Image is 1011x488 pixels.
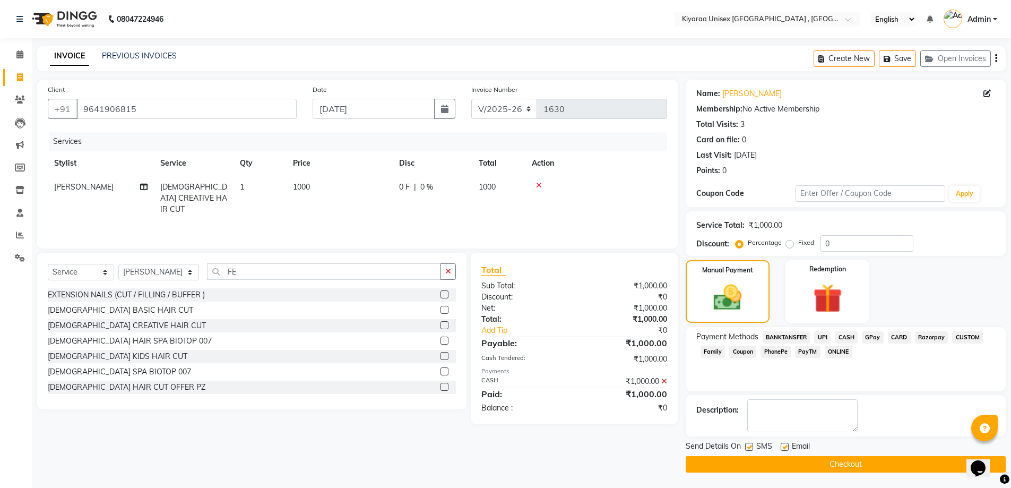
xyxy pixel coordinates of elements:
[686,441,741,454] span: Send Details On
[471,85,517,95] label: Invoice Number
[888,331,911,344] span: CARD
[473,303,574,314] div: Net:
[472,151,525,175] th: Total
[696,220,745,231] div: Service Total:
[48,382,205,393] div: [DEMOGRAPHIC_DATA] HAIR CUT OFFER PZ
[393,151,472,175] th: Disc
[574,354,675,365] div: ₹1,000.00
[27,4,100,34] img: logo
[722,165,727,176] div: 0
[591,325,675,336] div: ₹0
[574,280,675,292] div: ₹1,000.00
[287,151,393,175] th: Price
[414,182,416,193] span: |
[234,151,287,175] th: Qty
[479,182,496,192] span: 1000
[966,446,1000,477] iframe: chat widget
[154,151,234,175] th: Service
[702,266,753,275] label: Manual Payment
[48,289,205,301] div: EXTENSION NAILS (CUT / FILLING / BUFFER )
[756,441,772,454] span: SMS
[686,456,1006,473] button: Checkout
[574,314,675,325] div: ₹1,000.00
[473,325,591,336] a: Add Tip
[48,305,193,316] div: [DEMOGRAPHIC_DATA] BASIC HAIR CUT
[879,50,916,67] button: Save
[696,119,738,130] div: Total Visits:
[696,238,729,250] div: Discount:
[117,4,163,34] b: 08047224946
[473,292,574,303] div: Discount:
[734,150,757,161] div: [DATE]
[473,280,574,292] div: Sub Total:
[574,292,675,303] div: ₹0
[50,47,89,66] a: INVOICE
[814,331,831,344] span: UPI
[696,134,740,145] div: Card on file:
[76,99,297,119] input: Search by Name/Mobile/Email/Code
[48,85,65,95] label: Client
[696,88,720,99] div: Name:
[48,366,191,378] div: [DEMOGRAPHIC_DATA] SPA BIOTOP 007
[473,403,574,414] div: Balance :
[944,10,962,28] img: Admin
[574,403,675,414] div: ₹0
[420,182,433,193] span: 0 %
[792,441,810,454] span: Email
[293,182,310,192] span: 1000
[399,182,410,193] span: 0 F
[481,367,667,376] div: Payments
[749,220,782,231] div: ₹1,000.00
[102,51,177,61] a: PREVIOUS INVOICES
[48,99,77,119] button: +91
[48,336,212,347] div: [DEMOGRAPHIC_DATA] HAIR SPA BIOTOP 007
[54,182,114,192] span: [PERSON_NAME]
[574,303,675,314] div: ₹1,000.00
[481,264,506,276] span: Total
[814,50,875,67] button: Create New
[763,331,810,344] span: BANKTANSFER
[742,134,746,145] div: 0
[473,354,574,365] div: Cash Tendered:
[920,50,991,67] button: Open Invoices
[48,151,154,175] th: Stylist
[862,331,884,344] span: GPay
[761,346,791,358] span: PhonePe
[809,264,846,274] label: Redemption
[207,263,441,280] input: Search or Scan
[525,151,667,175] th: Action
[835,331,858,344] span: CASH
[160,182,227,214] span: [DEMOGRAPHIC_DATA] CREATIVE HAIR CUT
[722,88,782,99] a: [PERSON_NAME]
[740,119,745,130] div: 3
[825,346,852,358] span: ONLINE
[574,337,675,349] div: ₹1,000.00
[705,281,750,314] img: _cash.svg
[696,188,796,199] div: Coupon Code
[240,182,244,192] span: 1
[48,320,206,331] div: [DEMOGRAPHIC_DATA] CREATIVE HAIR CUT
[795,346,820,358] span: PayTM
[473,376,574,387] div: CASH
[796,185,945,202] input: Enter Offer / Coupon Code
[696,331,758,343] span: Payment Methods
[574,376,675,387] div: ₹1,000.00
[952,331,983,344] span: CUSTOM
[48,351,187,362] div: [DEMOGRAPHIC_DATA] KIDS HAIR CUT
[696,104,742,115] div: Membership:
[696,150,732,161] div: Last Visit:
[701,346,725,358] span: Family
[49,132,675,151] div: Services
[949,186,980,202] button: Apply
[748,238,782,247] label: Percentage
[473,314,574,325] div: Total:
[967,14,991,25] span: Admin
[798,238,814,247] label: Fixed
[696,405,739,416] div: Description:
[696,104,995,115] div: No Active Membership
[729,346,756,358] span: Coupon
[313,85,327,95] label: Date
[473,388,574,400] div: Paid:
[915,331,948,344] span: Razorpay
[804,280,851,316] img: _gift.svg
